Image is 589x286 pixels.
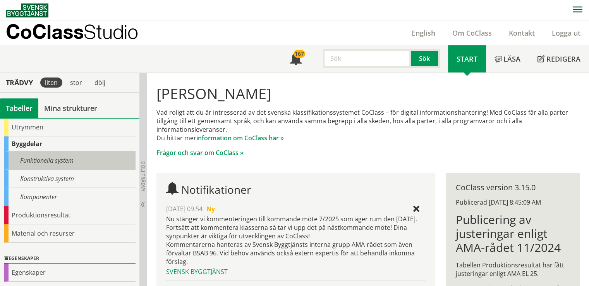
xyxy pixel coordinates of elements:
[4,152,136,170] div: Funktionella system
[90,78,110,88] div: dölj
[6,27,138,36] p: CoClass
[196,134,284,142] a: information om CoClass här »
[403,28,444,38] a: English
[411,49,440,68] button: Sök
[486,45,529,72] a: Läsa
[546,54,580,64] span: Redigera
[166,267,426,276] div: Svensk Byggtjänst
[294,50,305,58] div: 167
[4,264,136,282] div: Egenskaper
[156,148,244,157] a: Frågor och svar om CoClass »
[6,3,48,17] img: Svensk Byggtjänst
[448,45,486,72] a: Start
[4,254,136,264] div: Egenskaper
[4,136,136,152] div: Byggdelar
[456,213,570,255] h1: Publicering av justeringar enligt AMA-rådet 11/2024
[503,54,520,64] span: Läsa
[500,28,543,38] a: Kontakt
[323,49,411,68] input: Sök
[156,108,580,142] p: Vad roligt att du är intresserad av det svenska klassifikationssystemet CoClass – för digital inf...
[456,198,570,207] div: Publicerad [DATE] 8:45:09 AM
[206,205,215,213] span: Ny
[140,161,146,191] span: Dölj trädvy
[456,261,570,278] p: Tabellen Produktionsresultat har fått justeringar enligt AMA EL 25.
[4,188,136,206] div: Komponenter
[181,182,251,197] span: Notifikationer
[281,45,311,72] a: 167
[457,54,477,64] span: Start
[4,224,136,243] div: Material och resurser
[4,170,136,188] div: Konstruktiva system
[166,215,426,266] div: Nu stänger vi kommenteringen till kommande möte 7/2025 som äger rum den [DATE]. Fortsätt att komm...
[4,118,136,136] div: Utrymmen
[290,53,302,66] span: Notifikationer
[65,78,87,88] div: stor
[456,183,570,192] div: CoClass version 3.15.0
[444,28,500,38] a: Om CoClass
[40,78,62,88] div: liten
[166,205,203,213] span: [DATE] 09.54
[2,78,37,87] div: Trädvy
[38,98,103,118] a: Mina strukturer
[156,85,580,102] h1: [PERSON_NAME]
[84,20,138,43] span: Studio
[6,21,155,45] a: CoClassStudio
[529,45,589,72] a: Redigera
[4,206,136,224] div: Produktionsresultat
[543,28,589,38] a: Logga ut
